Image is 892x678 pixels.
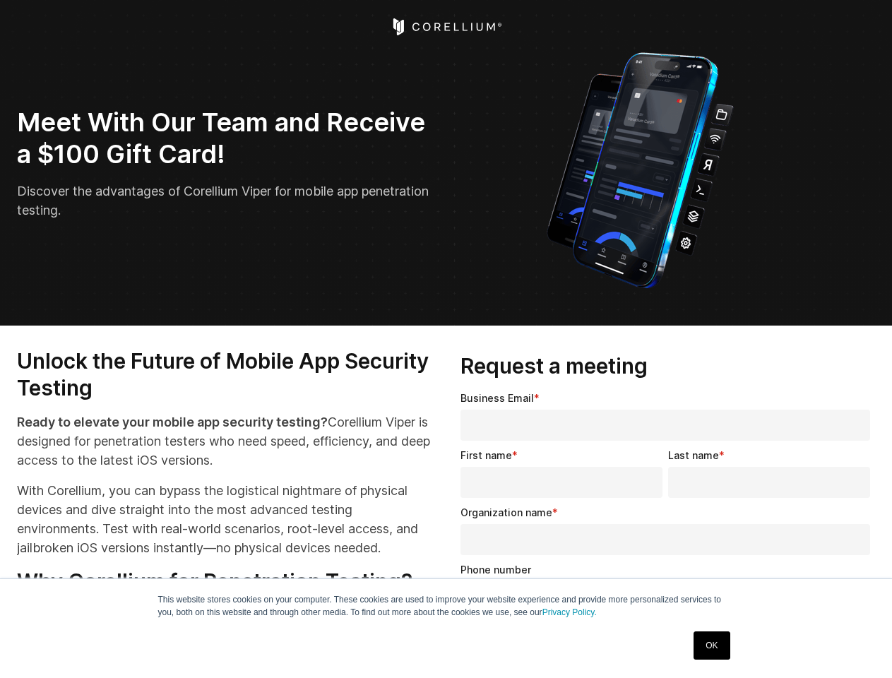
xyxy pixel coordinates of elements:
[534,45,747,292] img: Corellium_VIPER_Hero_1_1x
[17,184,429,218] span: Discover the advantages of Corellium Viper for mobile app penetration testing.
[460,392,534,404] span: Business Email
[17,415,328,429] strong: Ready to elevate your mobile app security testing?
[460,353,876,380] h3: Request a meeting
[390,18,502,35] a: Corellium Home
[17,481,432,557] p: With Corellium, you can bypass the logistical nightmare of physical devices and dive straight int...
[694,631,730,660] a: OK
[17,412,432,470] p: Corellium Viper is designed for penetration testers who need speed, efficiency, and deep access t...
[17,107,436,170] h2: Meet With Our Team and Receive a $100 Gift Card!
[17,569,432,595] h3: Why Corellium for Penetration Testing?
[460,506,552,518] span: Organization name
[158,593,735,619] p: This website stores cookies on your computer. These cookies are used to improve your website expe...
[460,449,512,461] span: First name
[668,449,719,461] span: Last name
[542,607,597,617] a: Privacy Policy.
[460,564,531,576] span: Phone number
[17,348,432,401] h3: Unlock the Future of Mobile App Security Testing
